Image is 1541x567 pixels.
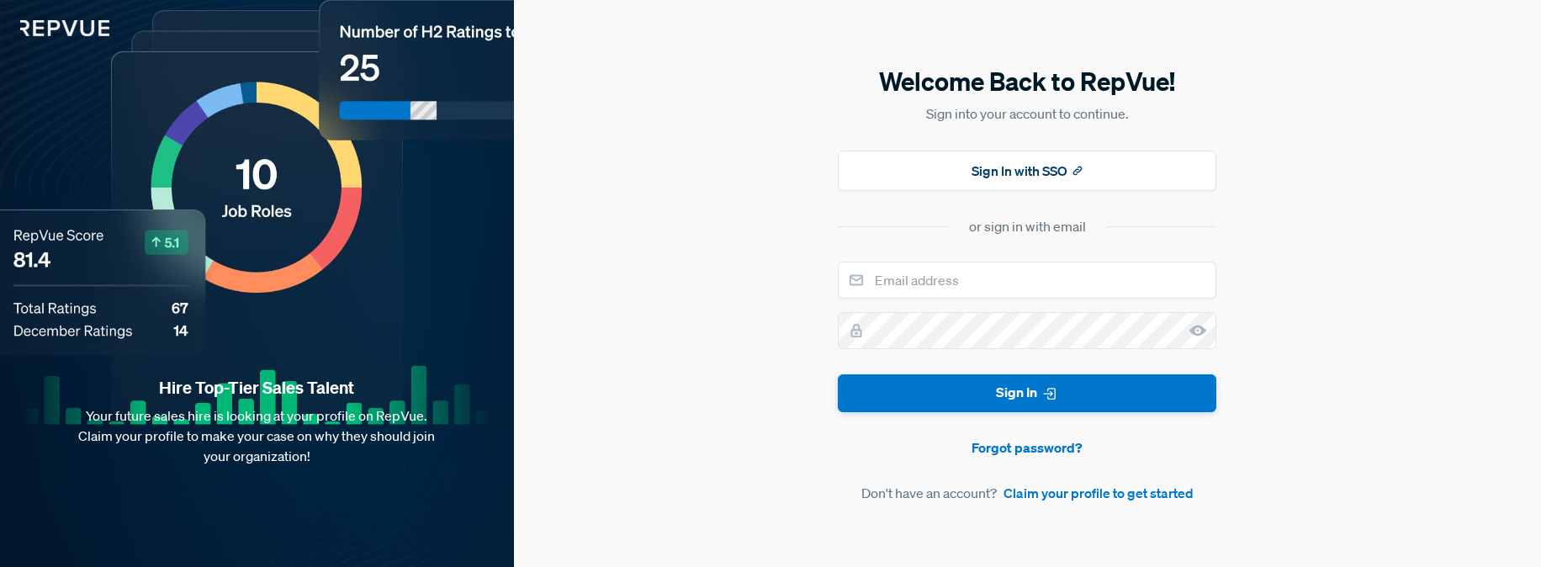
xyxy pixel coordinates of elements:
[838,483,1216,503] article: Don't have an account?
[27,405,487,466] p: Your future sales hire is looking at your profile on RepVue. Claim your profile to make your case...
[838,103,1216,124] p: Sign into your account to continue.
[969,216,1086,236] div: or sign in with email
[838,64,1216,99] h5: Welcome Back to RepVue!
[838,437,1216,458] a: Forgot password?
[1004,483,1194,503] a: Claim your profile to get started
[838,374,1216,412] button: Sign In
[27,377,487,399] strong: Hire Top-Tier Sales Talent
[838,262,1216,299] input: Email address
[838,151,1216,191] button: Sign In with SSO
